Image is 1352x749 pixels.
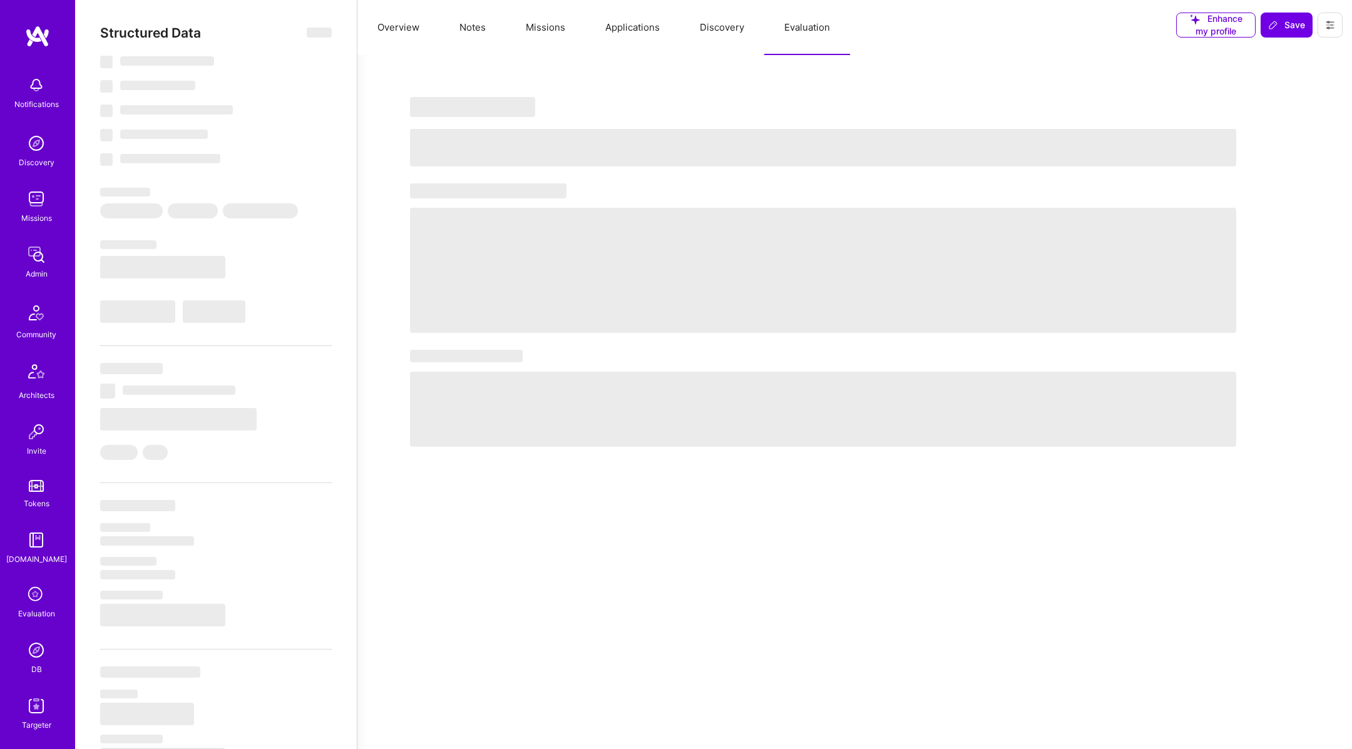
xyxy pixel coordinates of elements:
span: ‌ [100,408,257,431]
span: ‌ [120,56,214,66]
span: ‌ [100,500,175,511]
img: bell [24,73,49,98]
span: ‌ [100,604,225,626]
span: ‌ [410,97,535,117]
span: Enhance my profile [1189,13,1242,38]
span: ‌ [100,557,156,566]
i: icon SelectionTeam [24,583,48,607]
span: ‌ [100,129,113,141]
div: Admin [26,267,48,280]
span: ‌ [100,523,150,532]
span: ‌ [100,56,113,68]
span: ‌ [100,690,138,698]
div: DB [31,663,42,676]
img: discovery [24,131,49,156]
button: Enhance my profile [1176,13,1256,38]
span: ‌ [100,445,138,460]
span: ‌ [120,130,208,139]
div: [DOMAIN_NAME] [6,553,67,566]
div: Community [16,328,56,341]
span: ‌ [100,536,194,546]
span: ‌ [410,208,1236,333]
span: ‌ [100,363,163,374]
span: ‌ [410,183,566,198]
div: Evaluation [18,607,55,620]
img: Skill Targeter [24,693,49,718]
span: ‌ [100,80,113,93]
img: Community [21,298,51,328]
img: Invite [24,419,49,444]
span: ‌ [100,384,115,399]
span: ‌ [183,300,245,323]
img: logo [25,25,50,48]
span: ‌ [100,203,163,218]
span: ‌ [410,372,1236,447]
span: ‌ [223,203,298,218]
span: ‌ [120,105,233,115]
div: Missions [21,211,52,225]
span: ‌ [120,81,195,90]
div: Discovery [19,156,54,169]
span: ‌ [143,445,168,460]
img: teamwork [24,186,49,211]
span: ‌ [100,591,163,599]
span: ‌ [168,203,218,218]
span: Save [1268,19,1305,31]
div: Targeter [22,718,51,731]
span: ‌ [100,703,194,725]
div: Tokens [24,497,49,510]
div: Invite [27,444,46,457]
button: Save [1261,13,1313,38]
div: Architects [19,389,54,402]
span: ‌ [100,240,156,249]
span: ‌ [100,735,163,743]
span: ‌ [123,385,235,395]
span: ‌ [120,154,220,163]
img: guide book [24,527,49,553]
span: Structured Data [100,25,201,41]
span: ‌ [100,256,225,278]
span: ‌ [100,666,200,678]
span: ‌ [100,104,113,117]
img: admin teamwork [24,242,49,267]
span: ‌ [100,300,175,323]
span: ‌ [410,129,1236,166]
img: tokens [29,480,44,492]
img: Architects [21,359,51,389]
span: ‌ [410,350,523,362]
span: ‌ [307,28,332,38]
span: ‌ [100,153,113,166]
span: ‌ [100,570,175,579]
span: ‌ [100,188,150,196]
i: icon SuggestedTeams [1190,14,1200,24]
img: Admin Search [24,638,49,663]
div: Notifications [14,98,59,111]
